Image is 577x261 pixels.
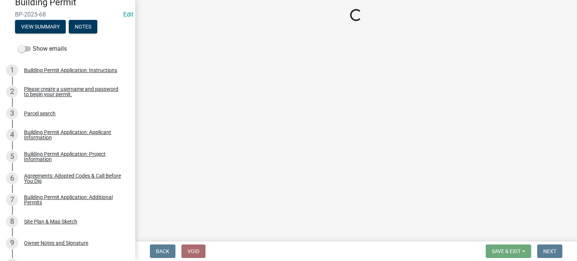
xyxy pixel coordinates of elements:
button: Back [150,244,175,258]
div: Building Permit Application: Additional Permits [24,195,123,205]
div: 4 [6,129,18,141]
div: 5 [6,151,18,163]
wm-modal-confirm: Edit Application Number [123,11,133,18]
div: 3 [6,107,18,119]
span: Back [156,248,169,254]
wm-modal-confirm: Notes [69,24,97,30]
div: Owner Notes and Signature [24,240,88,246]
label: Show emails [18,44,67,53]
div: 8 [6,216,18,228]
wm-modal-confirm: Summary [15,24,66,30]
button: Next [537,244,562,258]
span: Save & Exit [492,248,521,254]
div: 2 [6,86,18,98]
div: 9 [6,237,18,249]
div: 1 [6,64,18,76]
button: Save & Exit [486,244,531,258]
div: Parcel search [24,111,56,116]
div: Site Plan & Map Sketch [24,219,77,224]
span: Next [543,248,556,254]
div: 6 [6,172,18,184]
div: Agreements: Adopted Codes & Call Before You Dig [24,173,123,184]
div: Building Permit Application: Project Information [24,151,123,162]
span: BP-2025-68 [15,11,120,18]
button: Void [181,244,205,258]
div: Building Permit Application: Instructions [24,68,117,73]
a: Edit [123,11,133,18]
div: 7 [6,194,18,206]
button: Notes [69,20,97,33]
button: View Summary [15,20,66,33]
div: Building Permit Application: Applicant Information [24,130,123,140]
div: Please create a username and password to begin your permit. [24,86,123,97]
